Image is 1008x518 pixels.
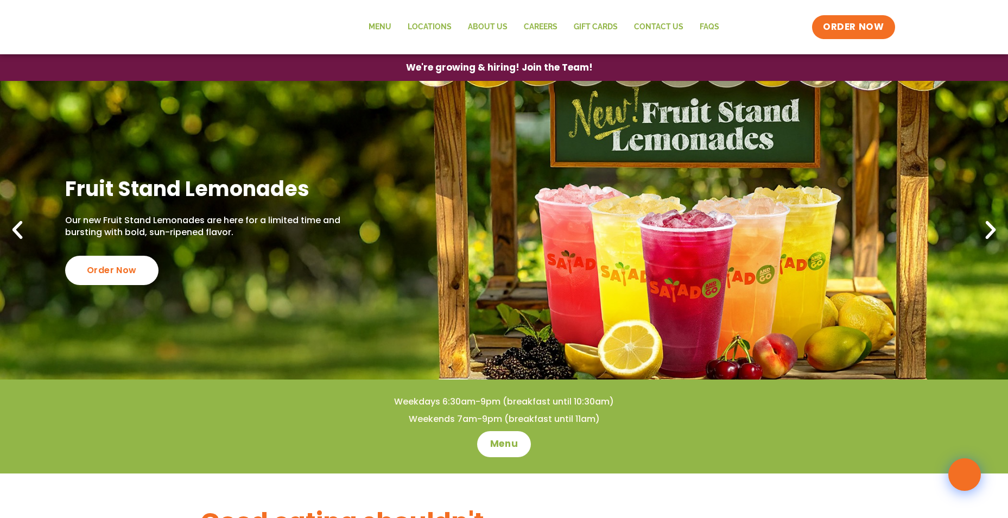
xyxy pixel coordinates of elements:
h4: Weekends 7am-9pm (breakfast until 11am) [22,413,986,425]
span: We're growing & hiring! Join the Team! [406,63,593,72]
a: FAQs [692,15,727,40]
a: Locations [400,15,460,40]
a: Menu [477,431,531,457]
a: GIFT CARDS [566,15,626,40]
nav: Menu [360,15,727,40]
a: About Us [460,15,516,40]
span: ORDER NOW [823,21,884,34]
a: Menu [360,15,400,40]
a: Contact Us [626,15,692,40]
img: wpChatIcon [949,459,980,490]
div: Order Now [65,256,159,285]
a: Careers [516,15,566,40]
p: Our new Fruit Stand Lemonades are here for a limited time and bursting with bold, sun-ripened fla... [65,214,376,239]
a: We're growing & hiring! Join the Team! [390,55,609,80]
img: new-SAG-logo-768×292 [113,5,276,49]
h2: Fruit Stand Lemonades [65,175,376,202]
span: Menu [490,438,518,451]
a: ORDER NOW [812,15,895,39]
h4: Weekdays 6:30am-9pm (breakfast until 10:30am) [22,396,986,408]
